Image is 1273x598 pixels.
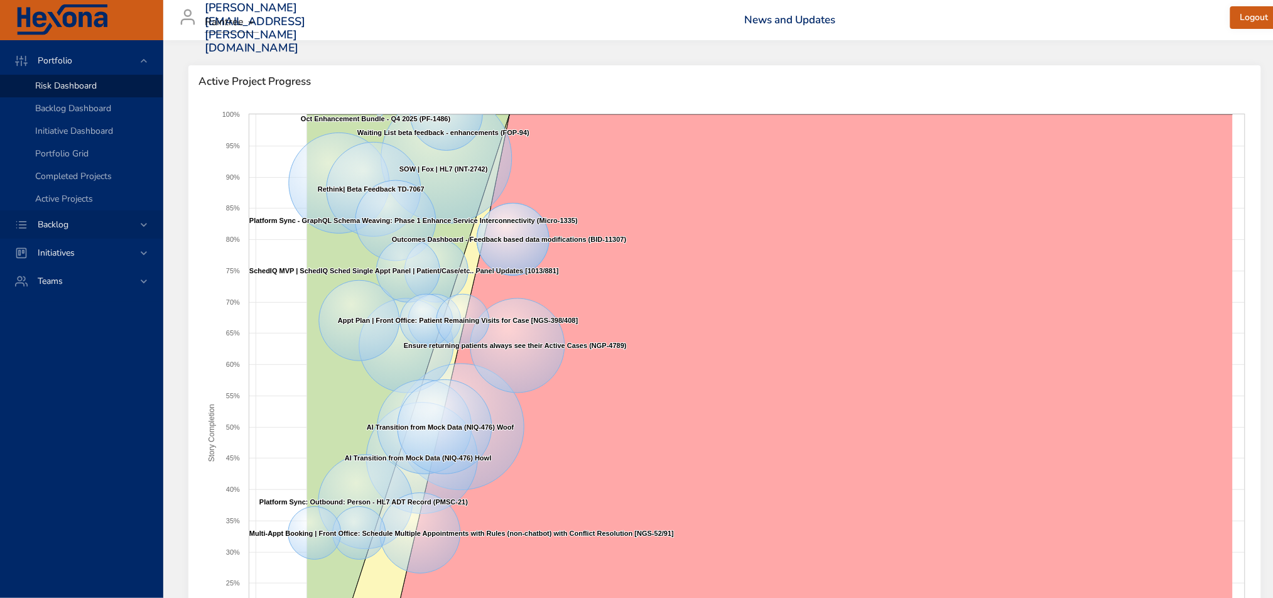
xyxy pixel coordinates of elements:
text: 25% [226,579,240,587]
span: Backlog Dashboard [35,102,111,114]
span: Completed Projects [35,170,112,182]
text: AI Transition from Mock Data (NIQ-476) Howl [345,454,491,462]
text: Rethink| Beta Feedback TD-7067 [318,185,425,193]
text: 85% [226,204,240,212]
text: 35% [226,517,240,525]
span: Teams [28,275,73,287]
text: 60% [226,361,240,368]
text: 80% [226,236,240,243]
a: News and Updates [745,13,836,27]
text: 70% [226,298,240,306]
text: Outcomes Dashboard - Feedback based data modifications (BID-11307) [392,236,627,243]
text: Waiting List beta feedback - enhancements (FOP-94) [357,129,529,136]
text: 55% [226,392,240,400]
span: Initiative Dashboard [35,125,113,137]
span: Active Project Progress [198,75,1251,88]
text: 50% [226,423,240,431]
span: Initiatives [28,247,85,259]
div: Raintree [205,13,259,33]
text: Oct Enhancement Bundle - Q4 2025 (PF-1486) [301,115,451,122]
text: Ensure returning patients always see their Active Cases (NGP-4789) [404,342,627,349]
span: Backlog [28,219,79,231]
text: Multi-Appt Booking | Front Office: Schedule Multiple Appointments with Rules (non-chatbot) with C... [249,530,674,537]
text: 40% [226,486,240,493]
h3: [PERSON_NAME][EMAIL_ADDRESS][PERSON_NAME][DOMAIN_NAME] [205,1,306,55]
span: Logout [1240,10,1269,26]
text: 65% [226,329,240,337]
span: Portfolio [28,55,82,67]
text: 95% [226,142,240,149]
text: Appt Plan | Front Office: Patient Remaining Visits for Case [NGS-398/408] [338,317,578,324]
text: SchedIQ MVP | SchedIQ Sched Single Appt Panel | Patient/Case/etc.. Panel Updates [1013/881] [249,267,559,275]
text: Platform Sync: Outbound: Person - HL7 ADT Record (PMSC-21) [259,498,468,506]
span: Portfolio Grid [35,148,89,160]
text: AI Transition from Mock Data (NIQ-476) Woof [367,423,514,431]
img: Hexona [15,4,109,36]
text: 100% [222,111,240,118]
text: 75% [226,267,240,275]
text: Platform Sync - GraphQL Schema Weaving: Phase 1 Enhance Service Interconnectivity (Micro-1335) [249,217,578,224]
text: Story Completion [208,405,217,462]
span: Risk Dashboard [35,80,97,92]
text: 90% [226,173,240,181]
text: SOW | Fox | HL7 (INT-2742) [399,165,488,173]
text: 45% [226,454,240,462]
span: Active Projects [35,193,93,205]
text: 30% [226,548,240,556]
